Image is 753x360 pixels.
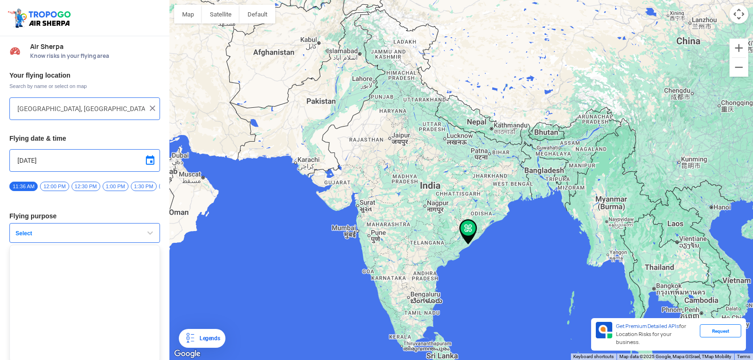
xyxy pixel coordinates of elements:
[172,348,203,360] a: Open this area in Google Maps (opens a new window)
[596,322,612,338] img: Premium APIs
[619,354,731,359] span: Map data ©2025 Google, Mapa GISrael, TMap Mobility
[159,182,185,191] span: 2:00 PM
[612,322,700,347] div: for Location Risks for your business.
[202,5,240,24] button: Show satellite imagery
[700,324,741,337] div: Request
[30,52,160,60] span: Know risks in your flying area
[9,223,160,243] button: Select
[729,58,748,77] button: Zoom out
[9,135,160,142] h3: Flying date & time
[9,213,160,219] h3: Flying purpose
[172,348,203,360] img: Google
[573,353,614,360] button: Keyboard shortcuts
[148,104,157,113] img: ic_close.png
[9,72,160,79] h3: Your flying location
[9,182,38,191] span: 11:36 AM
[729,39,748,57] button: Zoom in
[9,82,160,90] span: Search by name or select on map
[17,103,145,114] input: Search your flying location
[9,45,21,56] img: Risk Scores
[12,230,129,237] span: Select
[17,155,152,166] input: Select Date
[196,333,220,344] div: Legends
[103,182,128,191] span: 1:00 PM
[729,5,748,24] button: Map camera controls
[72,182,100,191] span: 12:30 PM
[131,182,157,191] span: 1:30 PM
[40,182,69,191] span: 12:00 PM
[174,5,202,24] button: Show street map
[184,333,196,344] img: Legends
[7,7,74,29] img: ic_tgdronemaps.svg
[737,354,750,359] a: Terms
[30,43,160,50] span: Air Sherpa
[616,323,679,329] span: Get Premium Detailed APIs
